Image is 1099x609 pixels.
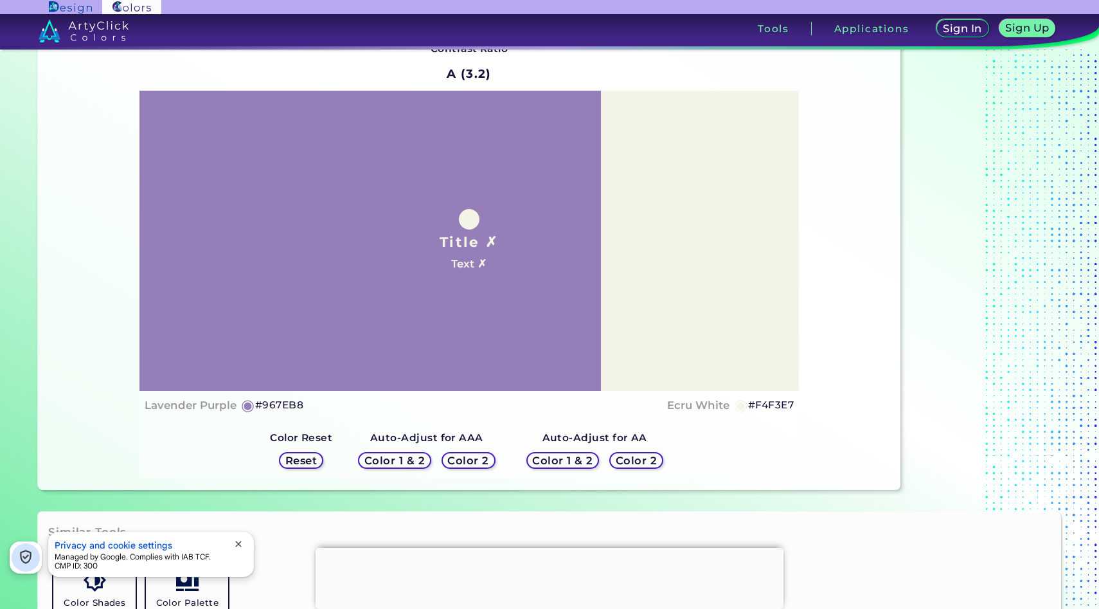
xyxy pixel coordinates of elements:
strong: Color Reset [270,432,332,444]
h5: ◉ [241,397,255,413]
h3: Similar Tools [48,525,127,540]
h5: Color 2 [449,455,488,465]
h3: Tools [758,24,789,33]
img: icon_col_pal_col.svg [176,568,199,591]
strong: Auto-Adjust for AA [542,432,647,444]
h2: A (3.2) [441,60,497,88]
img: icon_color_shades.svg [84,568,106,591]
h5: #967EB8 [255,397,303,414]
h4: Lavender Purple [145,396,237,415]
h5: ◉ [734,397,748,413]
strong: Auto-Adjust for AAA [370,432,483,444]
a: Sign Up [1001,20,1053,37]
h4: Ecru White [667,396,729,415]
h5: Color 2 [617,455,656,465]
h3: Applications [834,24,909,33]
h5: Color 1 & 2 [534,455,591,465]
h5: Sign In [944,24,981,33]
h5: Reset [286,455,316,465]
h5: #F4F3E7 [748,397,794,414]
h1: Title ✗ [440,232,499,251]
iframe: Advertisement [316,548,783,606]
h5: Sign Up [1006,23,1048,33]
img: ArtyClick Design logo [49,1,92,14]
h5: Color 1 & 2 [366,455,424,465]
img: logo_artyclick_colors_white.svg [39,19,129,42]
h4: Text ✗ [451,255,487,273]
a: Sign In [938,20,987,37]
